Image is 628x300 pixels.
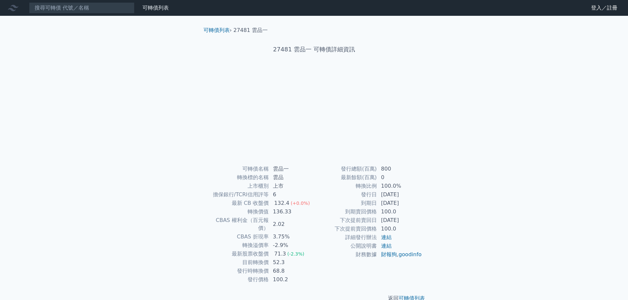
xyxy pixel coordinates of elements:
a: 財報狗 [381,251,397,258]
td: 可轉債名稱 [206,165,269,173]
td: -2.9% [269,241,314,250]
span: (-2.3%) [287,251,304,257]
td: 100.2 [269,275,314,284]
td: 雲品 [269,173,314,182]
td: 轉換溢價率 [206,241,269,250]
td: 發行日 [314,190,377,199]
li: › [203,26,232,34]
a: 登入／註冊 [586,3,623,13]
a: 連結 [381,234,392,240]
td: CBAS 權利金（百元報價） [206,216,269,232]
td: 下次提前賣回價格 [314,225,377,233]
a: 可轉債列表 [203,27,230,33]
td: 100.0 [377,225,422,233]
td: 6 [269,190,314,199]
td: 800 [377,165,422,173]
a: 可轉債列表 [142,5,169,11]
td: 最新 CB 收盤價 [206,199,269,207]
td: , [377,250,422,259]
td: 136.33 [269,207,314,216]
td: 上市櫃別 [206,182,269,190]
td: 到期日 [314,199,377,207]
td: 發行價格 [206,275,269,284]
a: 連結 [381,243,392,249]
td: 0 [377,173,422,182]
td: 上市 [269,182,314,190]
input: 搜尋可轉債 代號／名稱 [29,2,135,14]
td: 100.0% [377,182,422,190]
td: [DATE] [377,190,422,199]
td: 轉換價值 [206,207,269,216]
td: 目前轉換價 [206,258,269,267]
td: 2.02 [269,216,314,232]
td: 公開說明書 [314,242,377,250]
td: 最新股票收盤價 [206,250,269,258]
td: 財務數據 [314,250,377,259]
td: 到期賣回價格 [314,207,377,216]
span: (+0.0%) [291,201,310,206]
td: 發行總額(百萬) [314,165,377,173]
td: 轉換比例 [314,182,377,190]
div: 132.4 [273,199,291,207]
td: 3.75% [269,232,314,241]
h1: 27481 雲品一 可轉債詳細資訊 [198,45,430,54]
td: 下次提前賣回日 [314,216,377,225]
td: CBAS 折現率 [206,232,269,241]
td: 52.3 [269,258,314,267]
td: 轉換標的名稱 [206,173,269,182]
td: 擔保銀行/TCRI信用評等 [206,190,269,199]
td: 發行時轉換價 [206,267,269,275]
a: goodinfo [399,251,422,258]
td: 雲品一 [269,165,314,173]
td: 100.0 [377,207,422,216]
td: 最新餘額(百萬) [314,173,377,182]
div: 71.3 [273,250,287,258]
td: [DATE] [377,199,422,207]
td: 68.8 [269,267,314,275]
td: [DATE] [377,216,422,225]
td: 詳細發行辦法 [314,233,377,242]
li: 27481 雲品一 [233,26,268,34]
